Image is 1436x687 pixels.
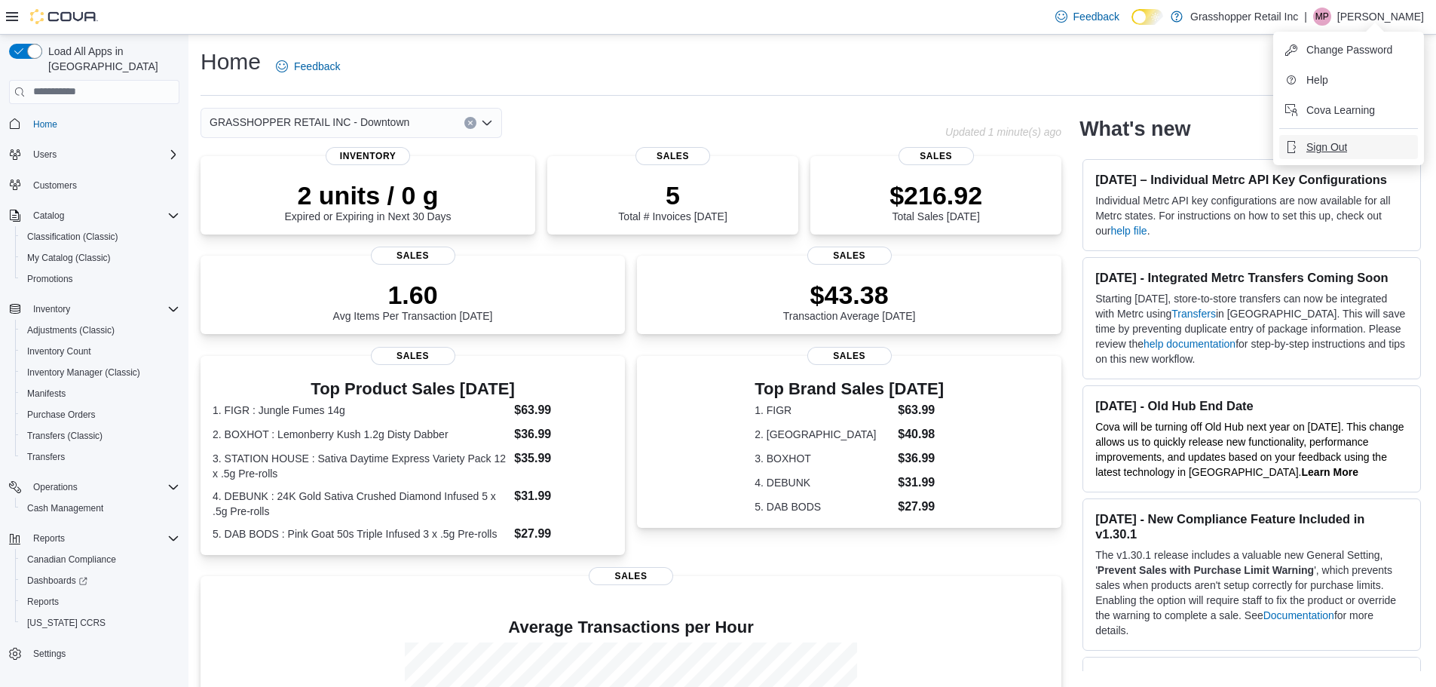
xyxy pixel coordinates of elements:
[21,499,179,517] span: Cash Management
[1279,68,1418,92] button: Help
[27,596,59,608] span: Reports
[1171,308,1216,320] a: Transfers
[755,475,892,490] dt: 4. DEBUNK
[27,207,179,225] span: Catalog
[21,406,179,424] span: Purchase Orders
[33,118,57,130] span: Home
[1095,398,1408,413] h3: [DATE] - Old Hub End Date
[201,47,261,77] h1: Home
[15,320,185,341] button: Adjustments (Classic)
[899,147,974,165] span: Sales
[21,363,179,382] span: Inventory Manager (Classic)
[1315,8,1329,26] span: MP
[27,367,140,379] span: Inventory Manager (Classic)
[1095,193,1408,238] p: Individual Metrc API key configurations are now available for all Metrc states. For instructions ...
[514,425,613,443] dd: $36.99
[755,427,892,442] dt: 2. [GEOGRAPHIC_DATA]
[1302,466,1358,478] a: Learn More
[27,529,71,547] button: Reports
[21,593,179,611] span: Reports
[1144,338,1235,350] a: help documentation
[27,451,65,463] span: Transfers
[783,280,916,322] div: Transaction Average [DATE]
[1313,8,1331,26] div: Marcella Pitre
[21,321,121,339] a: Adjustments (Classic)
[1263,609,1334,621] a: Documentation
[42,44,179,74] span: Load All Apps in [GEOGRAPHIC_DATA]
[27,207,70,225] button: Catalog
[15,383,185,404] button: Manifests
[1079,117,1190,141] h2: What's new
[294,59,340,74] span: Feedback
[285,180,452,222] div: Expired or Expiring in Next 30 Days
[213,451,508,481] dt: 3. STATION HOUSE : Sativa Daytime Express Variety Pack 12 x .5g Pre-rolls
[27,478,84,496] button: Operations
[1095,421,1404,478] span: Cova will be turning off Old Hub next year on [DATE]. This change allows us to quickly release ne...
[27,502,103,514] span: Cash Management
[371,247,455,265] span: Sales
[3,174,185,196] button: Customers
[1131,9,1163,25] input: Dark Mode
[27,176,83,195] a: Customers
[21,614,179,632] span: Washington CCRS
[21,572,93,590] a: Dashboards
[3,643,185,664] button: Settings
[755,403,892,418] dt: 1. FIGR
[3,144,185,165] button: Users
[33,149,57,161] span: Users
[270,51,346,81] a: Feedback
[21,551,122,569] a: Canadian Compliance
[1306,42,1392,57] span: Change Password
[589,567,673,585] span: Sales
[33,648,66,660] span: Settings
[1095,270,1408,285] h3: [DATE] - Integrated Metrc Transfers Coming Soon
[21,406,102,424] a: Purchase Orders
[3,528,185,549] button: Reports
[898,474,944,492] dd: $31.99
[514,487,613,505] dd: $31.99
[1306,140,1347,155] span: Sign Out
[21,427,109,445] a: Transfers (Classic)
[27,252,111,264] span: My Catalog (Classic)
[945,126,1061,138] p: Updated 1 minute(s) ago
[15,498,185,519] button: Cash Management
[21,342,97,360] a: Inventory Count
[27,575,87,587] span: Dashboards
[21,249,179,267] span: My Catalog (Classic)
[27,146,179,164] span: Users
[27,645,72,663] a: Settings
[27,324,115,336] span: Adjustments (Classic)
[21,385,72,403] a: Manifests
[15,612,185,633] button: [US_STATE] CCRS
[27,529,179,547] span: Reports
[21,228,124,246] a: Classification (Classic)
[1337,8,1424,26] p: [PERSON_NAME]
[514,525,613,543] dd: $27.99
[21,249,117,267] a: My Catalog (Classic)
[213,489,508,519] dt: 4. DEBUNK : 24K Gold Sativa Crushed Diamond Infused 5 x .5g Pre-rolls
[635,147,711,165] span: Sales
[33,481,78,493] span: Operations
[213,403,508,418] dt: 1. FIGR : Jungle Fumes 14g
[21,385,179,403] span: Manifests
[27,115,63,133] a: Home
[27,388,66,400] span: Manifests
[30,9,98,24] img: Cova
[1073,9,1119,24] span: Feedback
[27,176,179,195] span: Customers
[783,280,916,310] p: $43.38
[15,341,185,362] button: Inventory Count
[27,273,73,285] span: Promotions
[1131,25,1132,26] span: Dark Mode
[21,572,179,590] span: Dashboards
[1098,564,1314,576] strong: Prevent Sales with Purchase Limit Warning
[3,113,185,135] button: Home
[213,427,508,442] dt: 2. BOXHOT : Lemonberry Kush 1.2g Disty Dabber
[514,449,613,468] dd: $35.99
[1190,8,1298,26] p: Grasshopper Retail Inc
[333,280,493,322] div: Avg Items Per Transaction [DATE]
[15,226,185,247] button: Classification (Classic)
[213,618,1049,636] h4: Average Transactions per Hour
[27,409,96,421] span: Purchase Orders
